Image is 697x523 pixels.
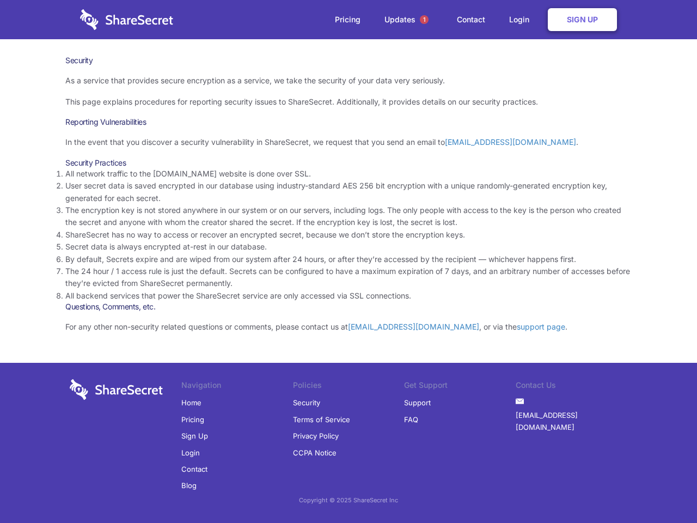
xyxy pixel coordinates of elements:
[446,3,496,37] a: Contact
[65,290,632,302] li: All backend services that power the ShareSecret service are only accessed via SSL connections.
[65,265,632,290] li: The 24 hour / 1 access rule is just the default. Secrets can be configured to have a maximum expi...
[181,394,201,411] a: Home
[420,15,429,24] span: 1
[324,3,371,37] a: Pricing
[65,321,632,333] p: For any other non-security related questions or comments, please contact us at , or via the .
[65,56,632,65] h1: Security
[65,136,632,148] p: In the event that you discover a security vulnerability in ShareSecret, we request that you send ...
[80,9,173,30] img: logo-wordmark-white-trans-d4663122ce5f474addd5e946df7df03e33cb6a1c49d2221995e7729f52c070b2.svg
[516,379,627,394] li: Contact Us
[404,411,418,428] a: FAQ
[181,477,197,494] a: Blog
[548,8,617,31] a: Sign Up
[181,379,293,394] li: Navigation
[498,3,546,37] a: Login
[181,411,204,428] a: Pricing
[65,180,632,204] li: User secret data is saved encrypted in our database using industry-standard AES 256 bit encryptio...
[65,253,632,265] li: By default, Secrets expire and are wiped from our system after 24 hours, or after they’re accesse...
[65,168,632,180] li: All network traffic to the [DOMAIN_NAME] website is done over SSL.
[293,428,339,444] a: Privacy Policy
[404,394,431,411] a: Support
[517,322,565,331] a: support page
[181,445,200,461] a: Login
[293,394,320,411] a: Security
[65,96,632,108] p: This page explains procedures for reporting security issues to ShareSecret. Additionally, it prov...
[516,407,627,436] a: [EMAIL_ADDRESS][DOMAIN_NAME]
[348,322,479,331] a: [EMAIL_ADDRESS][DOMAIN_NAME]
[65,158,632,168] h3: Security Practices
[445,137,576,147] a: [EMAIL_ADDRESS][DOMAIN_NAME]
[65,229,632,241] li: ShareSecret has no way to access or recover an encrypted secret, because we don’t store the encry...
[293,411,350,428] a: Terms of Service
[65,302,632,312] h3: Questions, Comments, etc.
[65,117,632,127] h3: Reporting Vulnerabilities
[404,379,516,394] li: Get Support
[65,75,632,87] p: As a service that provides secure encryption as a service, we take the security of your data very...
[293,379,405,394] li: Policies
[65,204,632,229] li: The encryption key is not stored anywhere in our system or on our servers, including logs. The on...
[293,445,337,461] a: CCPA Notice
[181,461,207,477] a: Contact
[70,379,163,400] img: logo-wordmark-white-trans-d4663122ce5f474addd5e946df7df03e33cb6a1c49d2221995e7729f52c070b2.svg
[65,241,632,253] li: Secret data is always encrypted at-rest in our database.
[181,428,208,444] a: Sign Up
